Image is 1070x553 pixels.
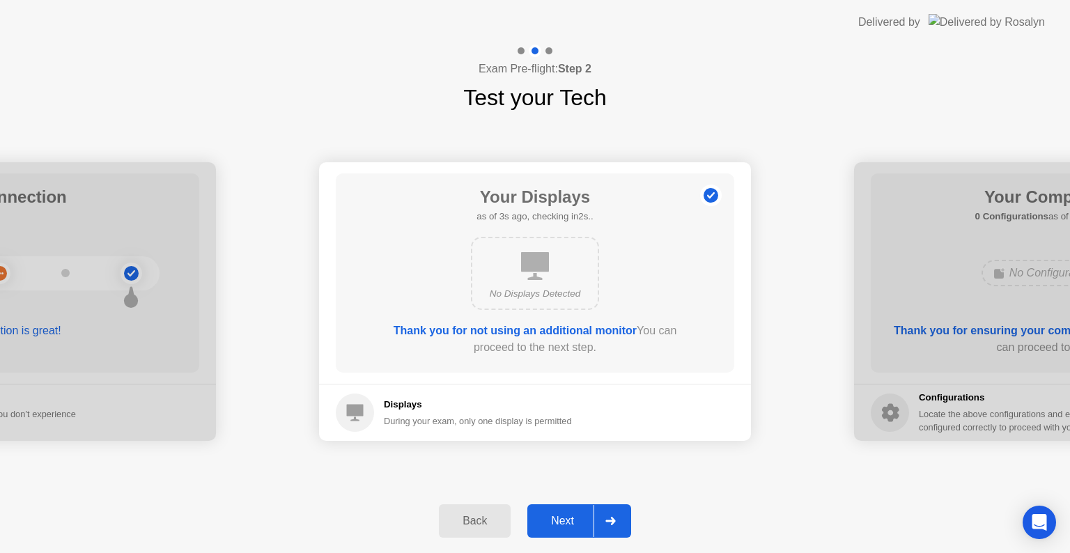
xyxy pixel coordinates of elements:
div: You can proceed to the next step. [375,322,695,356]
button: Back [439,504,511,538]
h4: Exam Pre-flight: [479,61,591,77]
h5: Displays [384,398,572,412]
b: Step 2 [558,63,591,75]
h1: Test your Tech [463,81,607,114]
div: Delivered by [858,14,920,31]
div: Next [532,515,594,527]
h5: as of 3s ago, checking in2s.. [476,210,593,224]
b: Thank you for not using an additional monitor [394,325,637,336]
div: Back [443,515,506,527]
div: No Displays Detected [483,287,587,301]
div: Open Intercom Messenger [1023,506,1056,539]
div: During your exam, only one display is permitted [384,414,572,428]
h1: Your Displays [476,185,593,210]
button: Next [527,504,631,538]
img: Delivered by Rosalyn [929,14,1045,30]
